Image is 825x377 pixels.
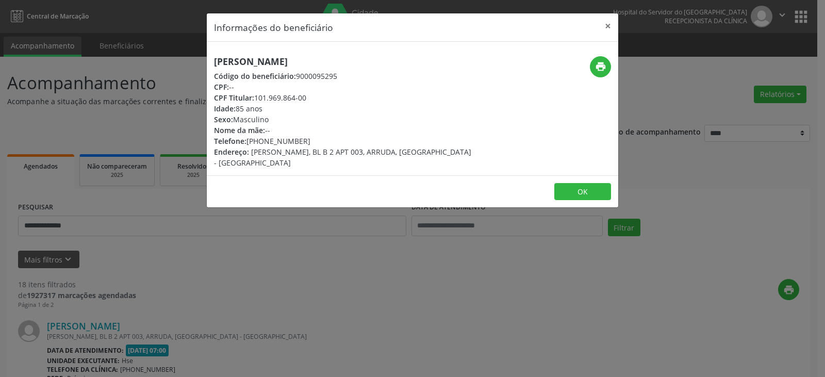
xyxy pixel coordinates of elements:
[214,71,296,81] span: Código do beneficiário:
[214,136,474,146] div: [PHONE_NUMBER]
[214,147,249,157] span: Endereço:
[214,125,474,136] div: --
[214,136,246,146] span: Telefone:
[214,71,474,81] div: 9000095295
[214,93,254,103] span: CPF Titular:
[214,147,471,168] span: [PERSON_NAME], BL B 2 APT 003, ARRUDA, [GEOGRAPHIC_DATA] - [GEOGRAPHIC_DATA]
[214,125,265,135] span: Nome da mãe:
[214,21,333,34] h5: Informações do beneficiário
[214,114,233,124] span: Sexo:
[214,56,474,67] h5: [PERSON_NAME]
[214,81,474,92] div: --
[590,56,611,77] button: print
[214,103,474,114] div: 85 anos
[595,61,606,72] i: print
[598,13,618,39] button: Close
[214,92,474,103] div: 101.969.864-00
[214,82,229,92] span: CPF:
[214,104,236,113] span: Idade:
[554,183,611,201] button: OK
[214,114,474,125] div: Masculino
